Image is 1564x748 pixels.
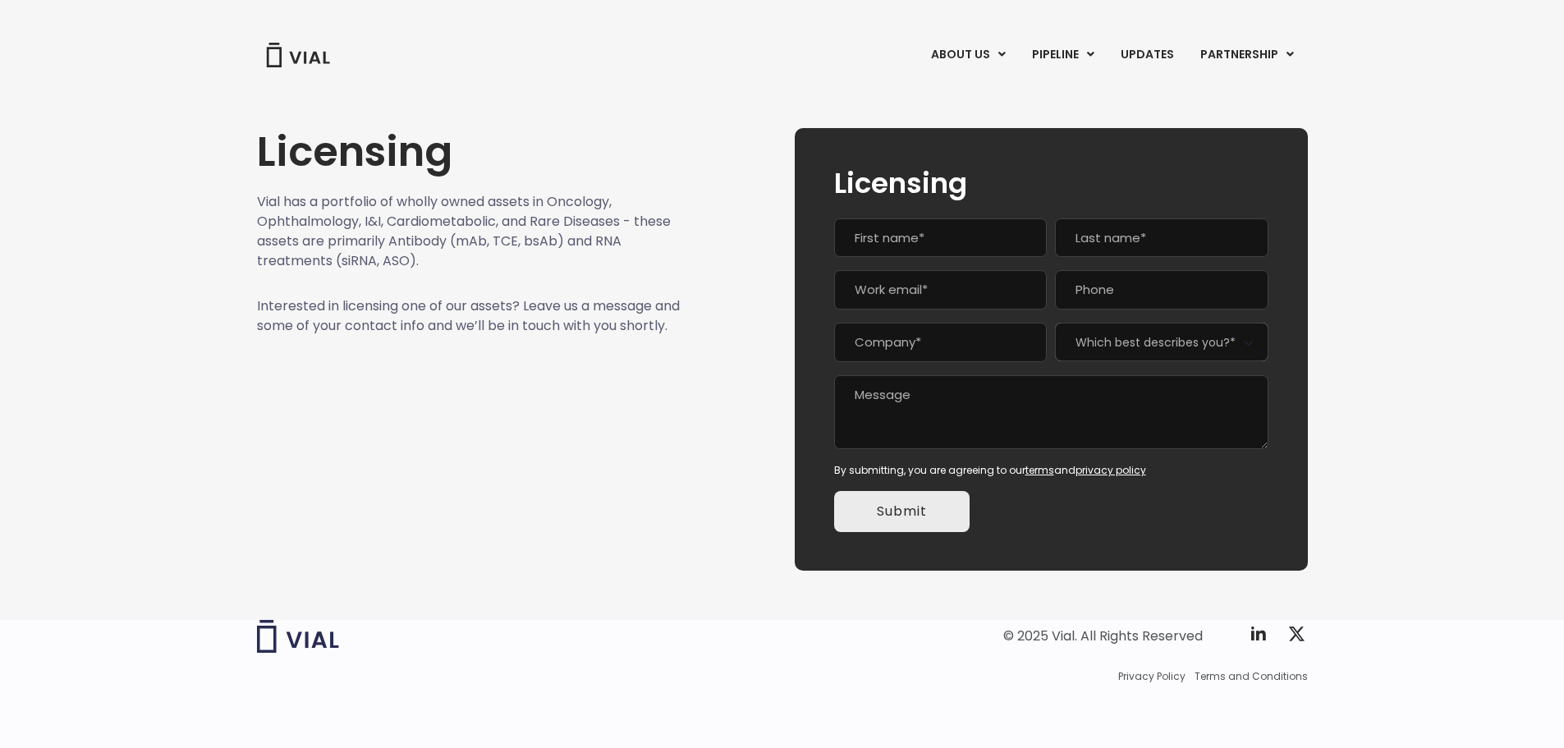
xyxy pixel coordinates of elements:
span: Which best describes you?* [1055,323,1268,361]
a: UPDATES [1108,41,1186,69]
a: privacy policy [1076,463,1146,477]
input: Company* [834,323,1047,362]
input: Last name* [1055,218,1268,258]
img: Vial logo wih "Vial" spelled out [257,620,339,653]
input: Phone [1055,270,1268,310]
a: PARTNERSHIPMenu Toggle [1187,41,1307,69]
img: Vial Logo [265,43,331,67]
p: Vial has a portfolio of wholly owned assets in Oncology, Ophthalmology, I&I, Cardiometabolic, and... [257,192,681,271]
a: terms [1025,463,1054,477]
div: By submitting, you are agreeing to our and [834,463,1268,478]
a: Privacy Policy [1118,669,1186,684]
input: Submit [834,491,970,532]
h1: Licensing [257,128,681,176]
input: First name* [834,218,1047,258]
h2: Licensing [834,167,1268,199]
a: ABOUT USMenu Toggle [918,41,1018,69]
p: Interested in licensing one of our assets? Leave us a message and some of your contact info and w... [257,296,681,336]
a: Terms and Conditions [1195,669,1308,684]
div: © 2025 Vial. All Rights Reserved [1003,627,1203,645]
a: PIPELINEMenu Toggle [1019,41,1107,69]
input: Work email* [834,270,1047,310]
